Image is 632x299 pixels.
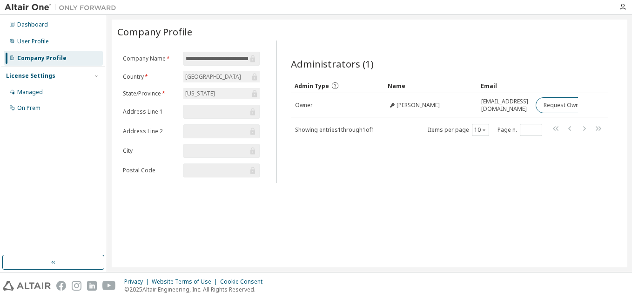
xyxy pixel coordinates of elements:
span: Items per page [428,124,489,136]
img: altair_logo.svg [3,281,51,291]
img: youtube.svg [102,281,116,291]
span: [PERSON_NAME] [397,102,440,109]
div: [US_STATE] [184,88,216,99]
label: City [123,147,178,155]
div: On Prem [17,104,40,112]
label: Country [123,73,178,81]
div: [US_STATE] [183,88,260,99]
span: Owner [295,102,313,109]
img: facebook.svg [56,281,66,291]
div: Privacy [124,278,152,285]
span: Administrators (1) [291,57,374,70]
div: License Settings [6,72,55,80]
img: linkedin.svg [87,281,97,291]
button: Request Owner Change [536,97,614,113]
img: instagram.svg [72,281,81,291]
span: Showing entries 1 through 1 of 1 [295,126,375,134]
label: Postal Code [123,167,178,174]
img: Altair One [5,3,121,12]
span: Admin Type [295,82,329,90]
span: Page n. [498,124,542,136]
div: Cookie Consent [220,278,268,285]
span: Company Profile [117,25,192,38]
button: 10 [474,126,487,134]
div: Dashboard [17,21,48,28]
div: Website Terms of Use [152,278,220,285]
div: Managed [17,88,43,96]
div: [GEOGRAPHIC_DATA] [184,72,242,82]
div: [GEOGRAPHIC_DATA] [183,71,260,82]
label: State/Province [123,90,178,97]
label: Address Line 2 [123,128,178,135]
p: © 2025 Altair Engineering, Inc. All Rights Reserved. [124,285,268,293]
label: Address Line 1 [123,108,178,116]
div: Company Profile [17,54,67,62]
span: [EMAIL_ADDRESS][DOMAIN_NAME] [481,98,528,113]
div: User Profile [17,38,49,45]
div: Email [481,78,528,93]
label: Company Name [123,55,178,62]
div: Name [388,78,473,93]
